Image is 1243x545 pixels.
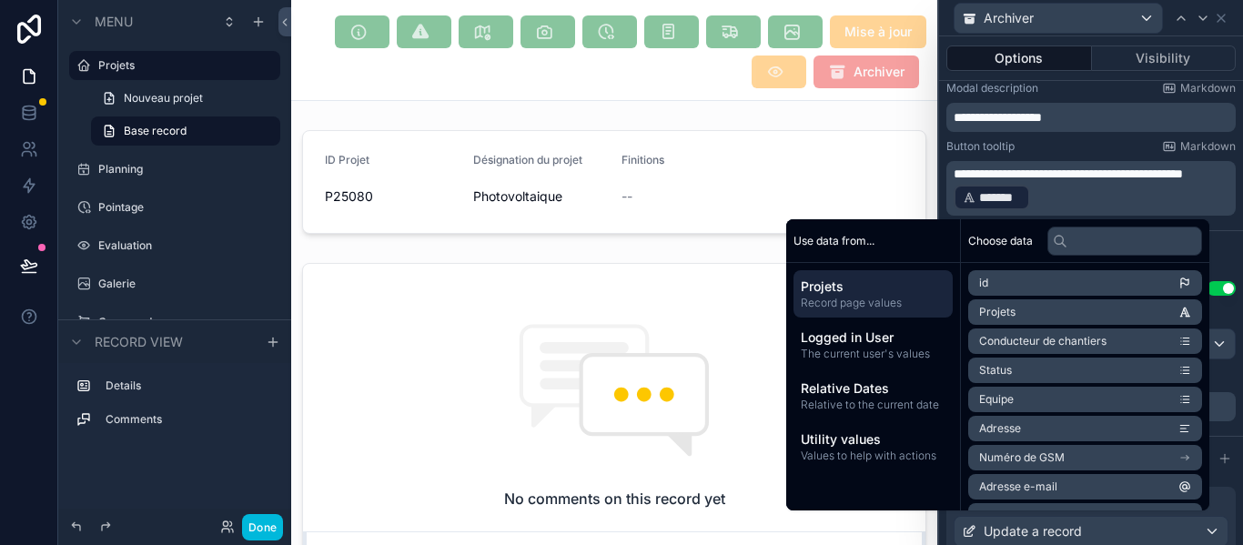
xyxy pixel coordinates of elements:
[801,347,945,361] span: The current user's values
[124,91,203,106] span: Nouveau projet
[786,263,960,478] div: scrollable content
[124,124,187,138] span: Base record
[98,238,269,253] label: Evaluation
[946,161,1236,216] div: scrollable content
[1092,45,1237,71] button: Visibility
[1180,81,1236,96] span: Markdown
[801,296,945,310] span: Record page values
[242,514,283,540] button: Done
[946,45,1092,71] button: Options
[968,234,1033,248] span: Choose data
[946,139,1015,154] label: Button tooltip
[946,103,1236,132] div: scrollable content
[98,315,269,329] label: Commandes
[984,522,1082,540] span: Update a record
[946,81,1038,96] label: Modal description
[95,333,183,351] span: Record view
[98,277,269,291] label: Galerie
[91,116,280,146] a: Base record
[801,278,945,296] span: Projets
[106,378,266,393] label: Details
[801,398,945,412] span: Relative to the current date
[1180,139,1236,154] span: Markdown
[801,449,945,463] span: Values to help with actions
[98,58,269,73] label: Projets
[801,328,945,347] span: Logged in User
[793,234,874,248] span: Use data from...
[106,412,266,427] label: Comments
[801,379,945,398] span: Relative Dates
[954,3,1163,34] button: Archiver
[801,430,945,449] span: Utility values
[1162,81,1236,96] a: Markdown
[98,200,269,215] label: Pointage
[95,13,133,31] span: Menu
[91,84,280,113] a: Nouveau projet
[984,9,1034,27] span: Archiver
[1162,139,1236,154] a: Markdown
[58,363,291,452] div: scrollable content
[98,162,269,177] label: Planning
